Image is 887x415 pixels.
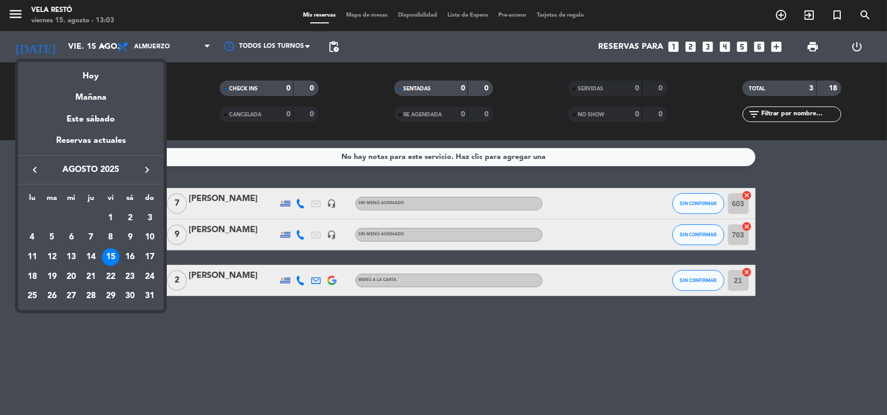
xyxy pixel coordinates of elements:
div: 25 [23,287,41,305]
th: viernes [101,192,121,208]
div: 27 [62,287,80,305]
div: 16 [121,248,139,266]
div: 12 [43,248,61,266]
td: 11 de agosto de 2025 [22,247,42,267]
td: 2 de agosto de 2025 [121,208,140,228]
div: 20 [62,268,80,286]
td: 5 de agosto de 2025 [42,227,62,247]
div: 19 [43,268,61,286]
div: Este sábado [18,105,164,134]
div: 26 [43,287,61,305]
td: 31 de agosto de 2025 [140,286,160,306]
td: 25 de agosto de 2025 [22,286,42,306]
td: 23 de agosto de 2025 [121,267,140,287]
td: 22 de agosto de 2025 [101,267,121,287]
div: 2 [121,209,139,227]
th: miércoles [61,192,81,208]
th: lunes [22,192,42,208]
th: sábado [121,192,140,208]
td: 27 de agosto de 2025 [61,286,81,306]
span: agosto 2025 [44,163,138,177]
td: 10 de agosto de 2025 [140,227,160,247]
td: 7 de agosto de 2025 [81,227,101,247]
td: 29 de agosto de 2025 [101,286,121,306]
div: 5 [43,229,61,246]
td: 8 de agosto de 2025 [101,227,121,247]
div: 11 [23,248,41,266]
td: 26 de agosto de 2025 [42,286,62,306]
div: 4 [23,229,41,246]
td: 20 de agosto de 2025 [61,267,81,287]
td: 28 de agosto de 2025 [81,286,101,306]
td: 13 de agosto de 2025 [61,247,81,267]
div: 6 [62,229,80,246]
i: keyboard_arrow_left [29,164,41,176]
div: 9 [121,229,139,246]
button: keyboard_arrow_right [138,163,156,177]
td: 4 de agosto de 2025 [22,227,42,247]
div: 13 [62,248,80,266]
i: keyboard_arrow_right [141,164,153,176]
div: 21 [82,268,100,286]
th: domingo [140,192,160,208]
div: Reservas actuales [18,134,164,155]
td: 16 de agosto de 2025 [121,247,140,267]
td: AGO. [22,208,101,228]
div: 30 [121,287,139,305]
div: 14 [82,248,100,266]
div: 10 [141,229,158,246]
td: 6 de agosto de 2025 [61,227,81,247]
div: 17 [141,248,158,266]
td: 12 de agosto de 2025 [42,247,62,267]
td: 24 de agosto de 2025 [140,267,160,287]
div: 8 [102,229,120,246]
td: 19 de agosto de 2025 [42,267,62,287]
div: 3 [141,209,158,227]
td: 3 de agosto de 2025 [140,208,160,228]
div: 24 [141,268,158,286]
div: 15 [102,248,120,266]
div: 1 [102,209,120,227]
div: 23 [121,268,139,286]
div: Mañana [18,83,164,104]
td: 9 de agosto de 2025 [121,227,140,247]
td: 17 de agosto de 2025 [140,247,160,267]
td: 15 de agosto de 2025 [101,247,121,267]
th: martes [42,192,62,208]
div: 31 [141,287,158,305]
td: 21 de agosto de 2025 [81,267,101,287]
div: 7 [82,229,100,246]
td: 18 de agosto de 2025 [22,267,42,287]
div: Hoy [18,62,164,83]
button: keyboard_arrow_left [25,163,44,177]
div: 18 [23,268,41,286]
th: jueves [81,192,101,208]
div: 28 [82,287,100,305]
td: 30 de agosto de 2025 [121,286,140,306]
div: 22 [102,268,120,286]
div: 29 [102,287,120,305]
td: 1 de agosto de 2025 [101,208,121,228]
td: 14 de agosto de 2025 [81,247,101,267]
